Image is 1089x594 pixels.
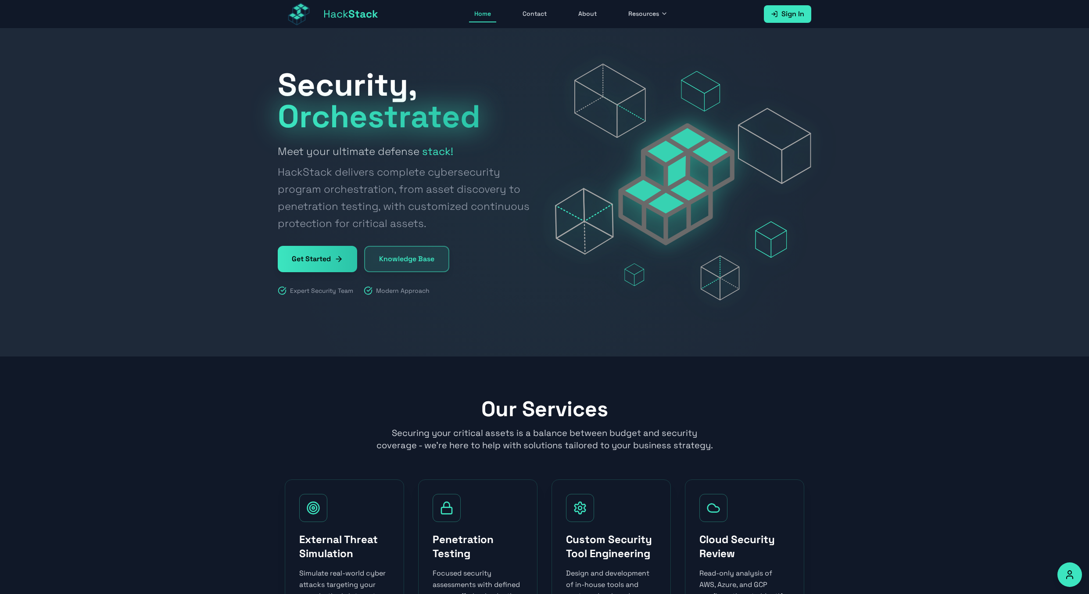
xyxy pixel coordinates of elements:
a: Knowledge Base [364,246,449,272]
a: Sign In [764,5,811,23]
h3: Custom Security Tool Engineering [566,533,656,561]
span: Resources [628,9,659,18]
span: Stack [348,7,378,21]
a: About [573,6,602,22]
span: Sign In [781,9,804,19]
span: HackStack delivers complete cybersecurity program orchestration, from asset discovery to penetrat... [278,163,534,232]
h3: Penetration Testing [433,533,523,561]
h3: External Threat Simulation [299,533,390,561]
a: Contact [517,6,552,22]
a: Home [469,6,496,22]
a: Get Started [278,246,357,272]
button: Resources [623,6,673,22]
h2: Meet your ultimate defense [278,143,534,232]
h3: Cloud Security Review [699,533,790,561]
p: Securing your critical assets is a balance between budget and security coverage - we're here to h... [376,427,713,451]
span: Orchestrated [278,96,480,137]
h2: Our Services [278,399,811,420]
div: Modern Approach [364,286,430,295]
h1: Security, [278,69,534,132]
strong: stack! [422,144,453,158]
button: Accessibility Options [1057,562,1082,587]
span: Hack [323,7,378,21]
div: Expert Security Team [278,286,353,295]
